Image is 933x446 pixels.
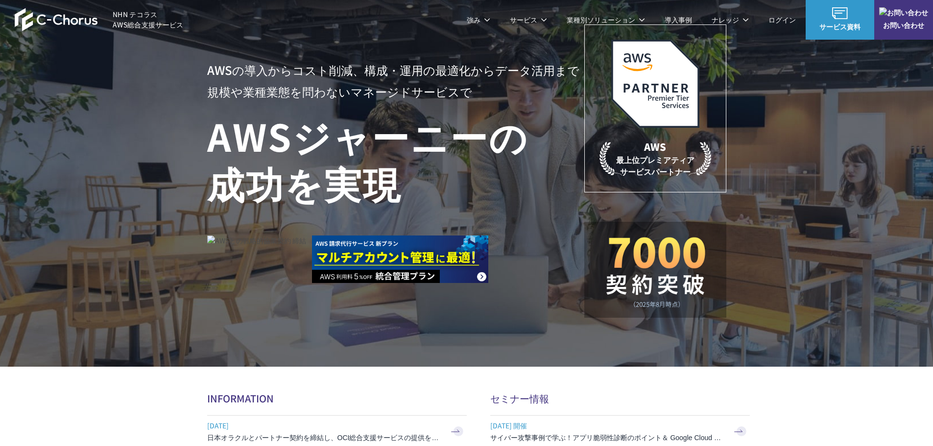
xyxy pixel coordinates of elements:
[490,433,725,443] h3: サイバー攻撃事例で学ぶ！アプリ脆弱性診断のポイント＆ Google Cloud セキュリティ対策
[15,8,184,31] a: AWS総合支援サービス C-Chorus NHN テコラスAWS総合支援サービス
[207,235,306,246] img: AWSとの戦略的協業契約 締結
[207,418,442,433] span: [DATE]
[207,433,442,443] h3: 日本オラクルとパートナー契約を締結し、OCI総合支援サービスの提供を開始
[207,235,306,283] a: AWSとの戦略的協業契約 締結
[207,391,467,405] h2: INFORMATION
[207,112,584,206] h1: AWS ジャーニーの 成功を実現
[467,15,490,25] p: 強み
[874,20,933,30] span: お問い合わせ
[665,15,692,25] a: 導入事例
[490,418,725,433] span: [DATE] 開催
[644,140,666,154] em: AWS
[490,391,750,405] h2: セミナー情報
[312,235,488,283] img: AWS請求代行サービス 統合管理プラン
[567,15,645,25] p: 業種別ソリューション
[832,7,848,19] img: AWS総合支援サービス C-Chorus サービス資料
[604,236,707,308] img: 契約件数
[611,40,699,128] img: AWSプレミアティアサービスパートナー
[510,15,547,25] p: サービス
[207,59,584,102] p: AWSの導入からコスト削減、 構成・運用の最適化からデータ活用まで 規模や業種業態を問わない マネージドサービスで
[599,140,711,177] p: 最上位プレミアティア サービスパートナー
[768,15,796,25] a: ログイン
[712,15,749,25] p: ナレッジ
[879,7,928,18] img: お問い合わせ
[113,9,184,30] span: NHN テコラス AWS総合支援サービス
[806,22,874,32] span: サービス資料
